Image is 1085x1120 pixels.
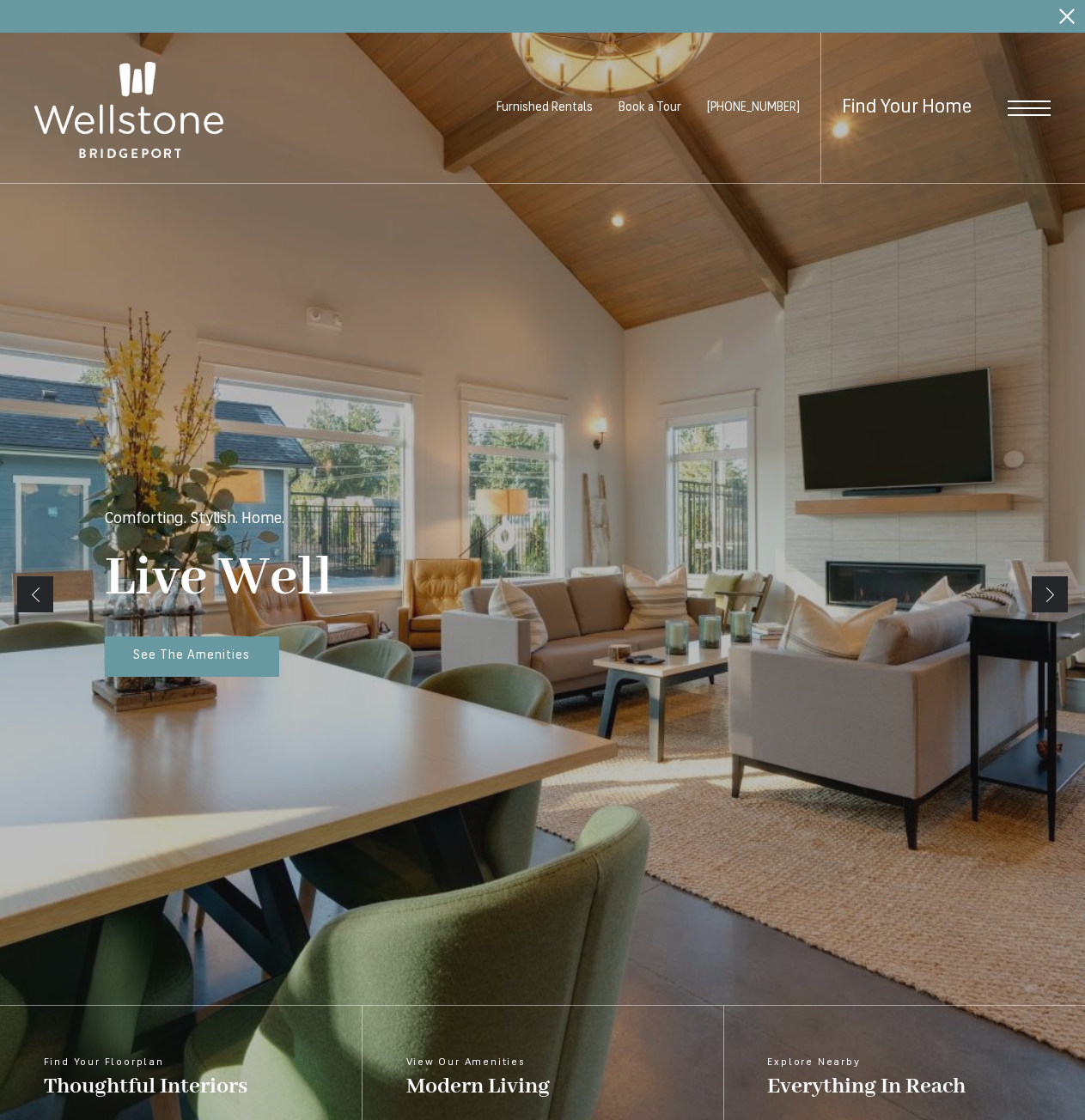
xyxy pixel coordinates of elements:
[44,1072,247,1101] span: Thoughtful Interiors
[406,1072,550,1101] span: Modern Living
[133,649,250,662] span: See The Amenities
[1032,576,1068,612] a: Next
[44,1057,247,1068] span: Find Your Floorplan
[105,545,333,612] p: Live Well
[497,101,593,114] a: Furnished Rentals
[105,636,279,678] a: See The Amenities
[105,512,284,527] p: Comforting. Stylish. Home.
[707,101,800,114] a: Call Us at (253) 642-8681
[406,1057,550,1068] span: View Our Amenities
[34,62,223,158] img: Wellstone
[707,101,800,114] span: [PHONE_NUMBER]
[767,1057,966,1068] span: Explore Nearby
[767,1072,966,1101] span: Everything In Reach
[17,576,53,612] a: Previous
[842,98,972,118] a: Find Your Home
[1008,100,1051,116] button: Open Menu
[619,101,681,114] a: Book a Tour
